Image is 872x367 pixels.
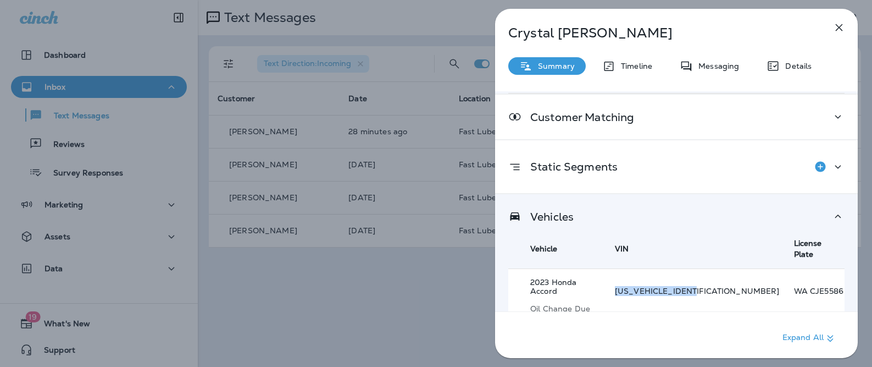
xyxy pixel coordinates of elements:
span: Accord [530,286,557,296]
p: Summary [532,62,575,70]
p: Details [780,62,812,70]
span: Vehicle [530,244,557,254]
p: Oil Change Due Date: [DATE] [530,304,601,322]
button: Add to Static Segment [809,156,831,178]
span: License Plate [794,238,822,259]
p: WA CJE5586 [794,287,845,295]
p: Timeline [615,62,652,70]
p: 2023 [530,278,601,295]
p: Static Segments [521,162,618,171]
span: VIN [615,244,629,254]
p: Crystal [PERSON_NAME] [508,25,808,41]
button: Expand All [778,328,841,348]
p: Customer Matching [521,113,634,122]
span: Honda [552,277,577,287]
p: [US_VEHICLE_IDENTIFICATION_NUMBER] [615,287,780,295]
p: Expand All [782,332,837,345]
p: Vehicles [521,212,574,221]
p: Messaging [693,62,739,70]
